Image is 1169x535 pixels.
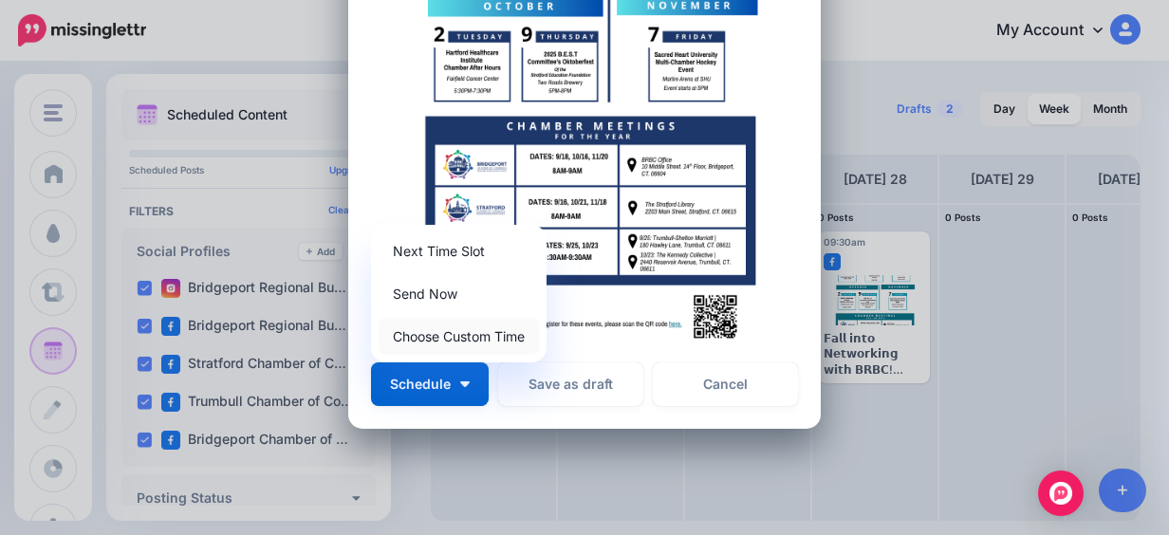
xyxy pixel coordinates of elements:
a: Cancel [653,362,798,406]
button: Schedule [371,362,489,406]
a: Send Now [379,275,539,312]
div: Schedule [371,225,547,362]
button: Save as draft [498,362,643,406]
span: Schedule [390,378,451,391]
a: Choose Custom Time [379,318,539,355]
a: Next Time Slot [379,232,539,269]
div: Open Intercom Messenger [1038,470,1084,516]
img: arrow-down-white.png [460,381,470,387]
